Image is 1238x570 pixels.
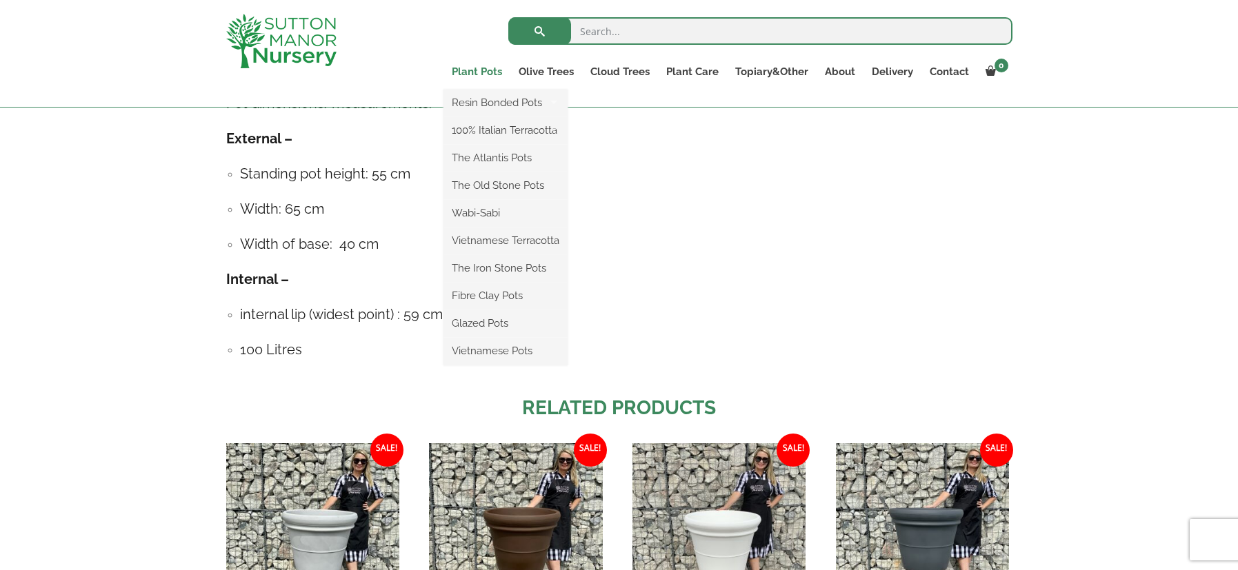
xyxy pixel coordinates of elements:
[240,163,1012,185] h4: Standing pot height: 55 cm
[443,92,568,113] a: Resin Bonded Pots
[777,434,810,467] span: Sale!
[443,340,568,361] a: Vietnamese Pots
[370,434,403,467] span: Sale!
[443,203,568,223] a: Wabi-Sabi
[443,120,568,141] a: 100% Italian Terracotta
[226,130,292,147] strong: External –
[240,234,1012,255] h4: Width of base: 40 cm
[921,62,977,81] a: Contact
[863,62,921,81] a: Delivery
[443,147,568,168] a: The Atlantis Pots
[443,258,568,278] a: The Iron Stone Pots
[508,17,1012,45] input: Search...
[443,313,568,334] a: Glazed Pots
[226,271,289,287] strong: Internal –
[980,434,1013,467] span: Sale!
[582,62,658,81] a: Cloud Trees
[240,339,1012,360] h4: 100 Litres
[443,175,568,196] a: The Old Stone Pots
[443,62,510,81] a: Plant Pots
[240,199,1012,220] h4: Width: 65 cm
[977,62,1012,81] a: 0
[817,62,863,81] a: About
[658,62,727,81] a: Plant Care
[727,62,817,81] a: Topiary&Other
[510,62,582,81] a: Olive Trees
[443,230,568,251] a: Vietnamese Terracotta
[443,285,568,306] a: Fibre Clay Pots
[226,394,1012,423] h2: Related products
[995,59,1008,72] span: 0
[574,434,607,467] span: Sale!
[240,304,1012,325] h4: internal lip (widest point) : 59 cm
[226,14,337,68] img: logo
